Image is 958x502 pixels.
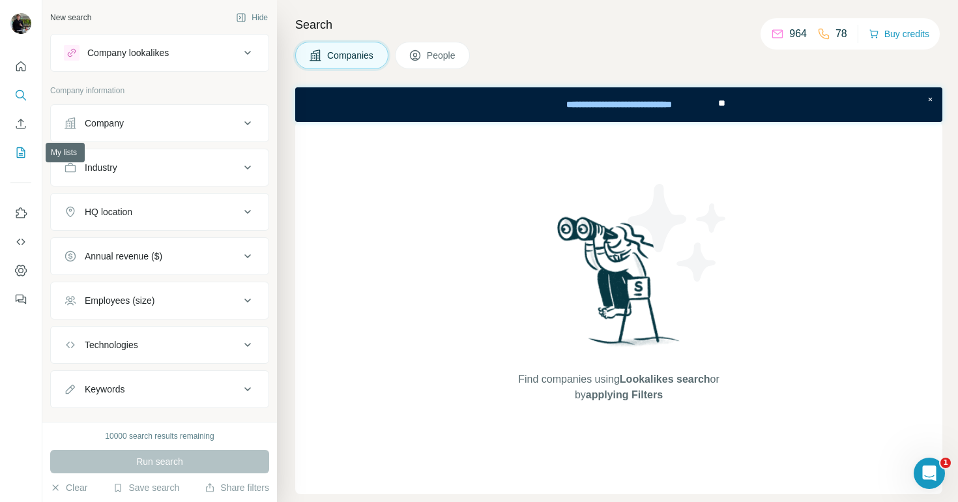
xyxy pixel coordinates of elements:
[10,112,31,136] button: Enrich CSV
[51,329,269,361] button: Technologies
[51,196,269,228] button: HQ location
[85,338,138,351] div: Technologies
[87,46,169,59] div: Company lookalikes
[227,8,277,27] button: Hide
[295,87,942,122] iframe: Banner
[85,205,132,218] div: HQ location
[105,430,214,442] div: 10000 search results remaining
[10,141,31,164] button: My lists
[50,85,269,96] p: Company information
[51,374,269,405] button: Keywords
[427,49,457,62] span: People
[50,12,91,23] div: New search
[205,481,269,494] button: Share filters
[620,374,710,385] span: Lookalikes search
[85,117,124,130] div: Company
[113,481,179,494] button: Save search
[551,213,687,359] img: Surfe Illustration - Woman searching with binoculars
[51,37,269,68] button: Company lookalikes
[51,285,269,316] button: Employees (size)
[619,174,736,291] img: Surfe Illustration - Stars
[789,26,807,42] p: 964
[586,389,663,400] span: applying Filters
[51,152,269,183] button: Industry
[10,13,31,34] img: Avatar
[940,458,951,468] span: 1
[327,49,375,62] span: Companies
[85,161,117,174] div: Industry
[85,294,154,307] div: Employees (size)
[10,259,31,282] button: Dashboard
[10,288,31,311] button: Feedback
[10,230,31,254] button: Use Surfe API
[85,250,162,263] div: Annual revenue ($)
[514,372,723,403] span: Find companies using or by
[914,458,945,489] iframe: Intercom live chat
[51,241,269,272] button: Annual revenue ($)
[10,55,31,78] button: Quick start
[835,26,847,42] p: 78
[51,108,269,139] button: Company
[869,25,929,43] button: Buy credits
[50,481,87,494] button: Clear
[10,201,31,225] button: Use Surfe on LinkedIn
[85,383,124,396] div: Keywords
[10,83,31,107] button: Search
[295,16,942,34] h4: Search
